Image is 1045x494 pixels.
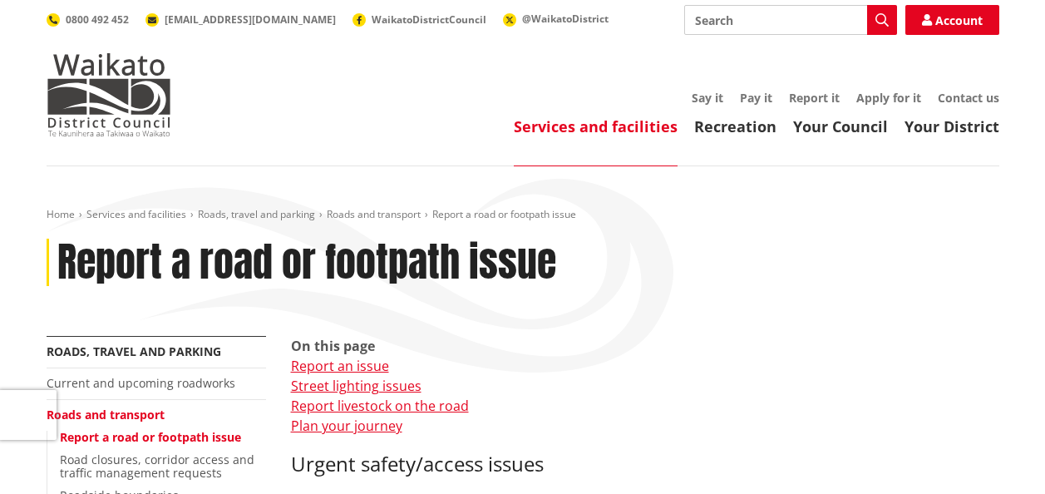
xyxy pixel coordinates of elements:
a: Pay it [740,90,772,106]
a: Roads, travel and parking [198,207,315,221]
a: Services and facilities [514,116,678,136]
a: [EMAIL_ADDRESS][DOMAIN_NAME] [145,12,336,27]
a: Roads, travel and parking [47,343,221,359]
h1: Report a road or footpath issue [57,239,556,287]
span: Report a road or footpath issue [432,207,576,221]
a: Road closures, corridor access and traffic management requests [60,452,254,482]
img: Waikato District Council - Te Kaunihera aa Takiwaa o Waikato [47,53,171,136]
input: Search input [684,5,897,35]
span: WaikatoDistrictCouncil [372,12,486,27]
a: Report an issue [291,357,389,375]
span: @WaikatoDistrict [522,12,609,26]
a: Your District [905,116,999,136]
a: @WaikatoDistrict [503,12,609,26]
strong: On this page [291,337,375,355]
a: WaikatoDistrictCouncil [352,12,486,27]
a: Report it [789,90,840,106]
span: [EMAIL_ADDRESS][DOMAIN_NAME] [165,12,336,27]
a: Roads and transport [327,207,421,221]
a: Plan your journey [291,417,402,435]
a: Your Council [793,116,888,136]
span: 0800 492 452 [66,12,129,27]
a: Apply for it [856,90,921,106]
h3: Urgent safety/access issues [291,452,999,477]
a: Recreation [694,116,776,136]
a: Report a road or footpath issue [60,429,241,445]
a: Report livestock on the road [291,397,469,415]
a: Say it [692,90,723,106]
a: Services and facilities [86,207,186,221]
a: 0800 492 452 [47,12,129,27]
a: Street lighting issues [291,377,421,395]
a: Current and upcoming roadworks [47,375,235,391]
nav: breadcrumb [47,208,999,222]
a: Contact us [938,90,999,106]
a: Home [47,207,75,221]
a: Account [905,5,999,35]
a: Roads and transport [47,407,165,422]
